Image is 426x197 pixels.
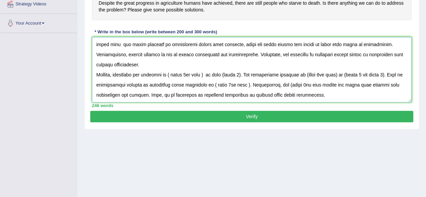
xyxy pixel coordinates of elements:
button: Verify [90,111,413,122]
div: 246 words [92,102,412,109]
a: Your Account [0,14,77,31]
div: * Write in the box below (write between 200 and 300 words) [92,29,220,35]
